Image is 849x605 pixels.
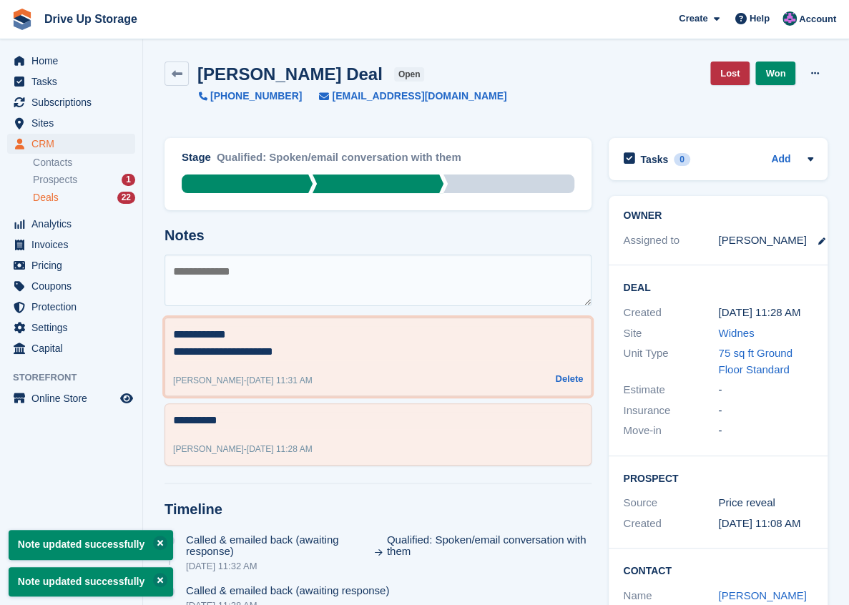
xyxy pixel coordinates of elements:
span: Qualified: Spoken/email conversation with them [387,534,592,557]
span: Help [750,11,770,26]
span: [EMAIL_ADDRESS][DOMAIN_NAME] [332,89,506,104]
span: Sites [31,113,117,133]
span: Coupons [31,276,117,296]
span: [DATE] 11:31 AM [247,375,313,385]
a: 75 sq ft Ground Floor Standard [718,347,792,375]
h2: Notes [165,227,592,244]
span: Capital [31,338,117,358]
a: Deals 22 [33,190,135,205]
a: menu [7,134,135,154]
div: Stage [182,149,211,166]
span: Online Store [31,388,117,408]
div: [PERSON_NAME] [718,232,806,249]
a: menu [7,338,135,358]
a: Contacts [33,156,135,169]
p: Note updated successfully [9,567,173,596]
span: [PHONE_NUMBER] [210,89,302,104]
div: 22 [117,192,135,204]
div: Move-in [623,423,718,439]
div: - [173,443,313,456]
img: stora-icon-8386f47178a22dfd0bd8f6a31ec36ba5ce8667c1dd55bd0f319d3a0aa187defe.svg [11,9,33,30]
a: menu [7,214,135,234]
a: menu [7,72,135,92]
span: Home [31,51,117,71]
a: [PHONE_NUMBER] [199,89,302,104]
a: menu [7,388,135,408]
div: Source [623,495,718,511]
div: [DATE] 11:28 AM [718,305,813,321]
div: [DATE] 11:32 AM [186,561,592,571]
div: Qualified: Spoken/email conversation with them [217,149,461,174]
span: open [394,67,425,82]
span: Subscriptions [31,92,117,112]
a: [PERSON_NAME] [718,589,806,601]
span: [PERSON_NAME] [173,444,244,454]
a: Prospects 1 [33,172,135,187]
span: [DATE] 11:28 AM [247,444,313,454]
span: Create [679,11,707,26]
span: Invoices [31,235,117,255]
span: Called & emailed back (awaiting response) [186,534,370,557]
span: Protection [31,297,117,317]
span: CRM [31,134,117,154]
div: 1 [122,174,135,186]
a: menu [7,255,135,275]
a: Widnes [718,327,754,339]
a: menu [7,297,135,317]
a: menu [7,113,135,133]
a: [EMAIL_ADDRESS][DOMAIN_NAME] [302,89,506,104]
a: menu [7,318,135,338]
a: Preview store [118,390,135,407]
div: [DATE] 11:08 AM [718,516,813,532]
span: Storefront [13,370,142,385]
button: Delete [555,372,583,386]
h2: Prospect [623,471,813,485]
img: Andy [782,11,797,26]
div: Site [623,325,718,342]
p: Note updated successfully [9,530,173,559]
a: Delete [555,372,583,389]
a: Add [771,152,790,168]
a: Lost [710,62,750,85]
span: Analytics [31,214,117,234]
span: Pricing [31,255,117,275]
span: Settings [31,318,117,338]
h2: Deal [623,280,813,294]
a: menu [7,235,135,255]
h2: Contact [623,563,813,577]
span: Account [799,12,836,26]
div: Assigned to [623,232,718,249]
div: 0 [674,153,690,166]
a: menu [7,51,135,71]
div: Price reveal [718,495,813,511]
div: - [173,374,313,387]
div: Unit Type [623,345,718,378]
h2: Owner [623,210,813,222]
h2: [PERSON_NAME] Deal [197,64,383,84]
div: - [718,382,813,398]
span: Deals [33,191,59,205]
div: Name [623,588,718,604]
span: [PERSON_NAME] [173,375,244,385]
a: Drive Up Storage [39,7,143,31]
a: Won [755,62,795,85]
a: menu [7,92,135,112]
a: menu [7,276,135,296]
h2: Timeline [165,501,592,518]
span: Tasks [31,72,117,92]
div: Created [623,305,718,321]
h2: Tasks [640,153,668,166]
div: Estimate [623,382,718,398]
div: Created [623,516,718,532]
div: Insurance [623,403,718,419]
span: Called & emailed back (awaiting response) [186,585,389,596]
div: - [718,403,813,419]
span: Prospects [33,173,77,187]
div: - [718,423,813,439]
